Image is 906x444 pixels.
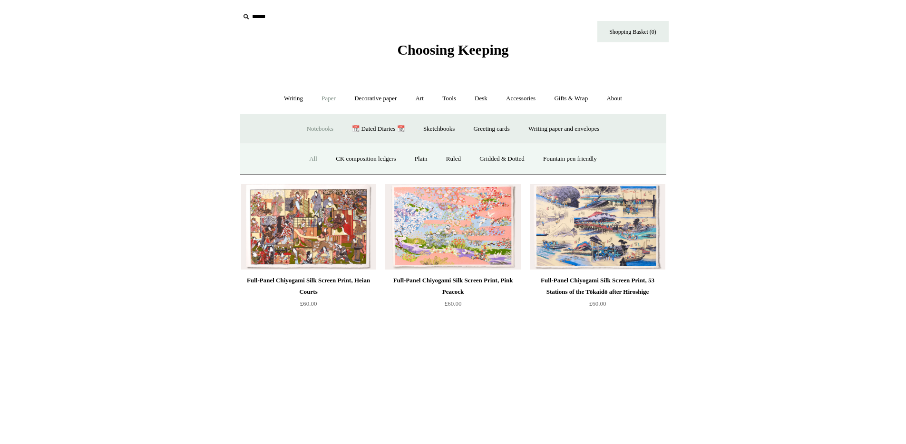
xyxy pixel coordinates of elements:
[597,21,669,42] a: Shopping Basket (0)
[438,146,469,172] a: Ruled
[471,146,533,172] a: Gridded & Dotted
[546,86,596,111] a: Gifts & Wrap
[434,86,465,111] a: Tools
[385,184,520,270] img: Full-Panel Chiyogami Silk Screen Print, Pink Peacock
[241,184,376,270] a: Full-Panel Chiyogami Silk Screen Print, Heian Courts Full-Panel Chiyogami Silk Screen Print, Heia...
[300,300,317,307] span: £60.00
[520,116,608,142] a: Writing paper and envelopes
[445,300,462,307] span: £60.00
[385,184,520,270] a: Full-Panel Chiyogami Silk Screen Print, Pink Peacock Full-Panel Chiyogami Silk Screen Print, Pink...
[385,275,520,314] a: Full-Panel Chiyogami Silk Screen Print, Pink Peacock £60.00
[406,146,436,172] a: Plain
[388,275,518,298] div: Full-Panel Chiyogami Silk Screen Print, Pink Peacock
[301,146,326,172] a: All
[298,116,342,142] a: Notebooks
[241,275,376,314] a: Full-Panel Chiyogami Silk Screen Print, Heian Courts £60.00
[530,184,665,270] a: Full-Panel Chiyogami Silk Screen Print, 53 Stations of the Tōkaidō after Hiroshige Full-Panel Chi...
[535,146,605,172] a: Fountain pen friendly
[465,116,518,142] a: Greeting cards
[530,184,665,270] img: Full-Panel Chiyogami Silk Screen Print, 53 Stations of the Tōkaidō after Hiroshige
[415,116,463,142] a: Sketchbooks
[466,86,496,111] a: Desk
[497,86,544,111] a: Accessories
[275,86,312,111] a: Writing
[530,275,665,314] a: Full-Panel Chiyogami Silk Screen Print, 53 Stations of the Tōkaidō after Hiroshige £60.00
[343,116,413,142] a: 📆 Dated Diaries 📆
[244,275,374,298] div: Full-Panel Chiyogami Silk Screen Print, Heian Courts
[407,86,432,111] a: Art
[327,146,404,172] a: CK composition ledgers
[532,275,662,298] div: Full-Panel Chiyogami Silk Screen Print, 53 Stations of the Tōkaidō after Hiroshige
[397,49,508,56] a: Choosing Keeping
[241,184,376,270] img: Full-Panel Chiyogami Silk Screen Print, Heian Courts
[397,42,508,58] span: Choosing Keeping
[589,300,606,307] span: £60.00
[346,86,405,111] a: Decorative paper
[598,86,631,111] a: About
[313,86,344,111] a: Paper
